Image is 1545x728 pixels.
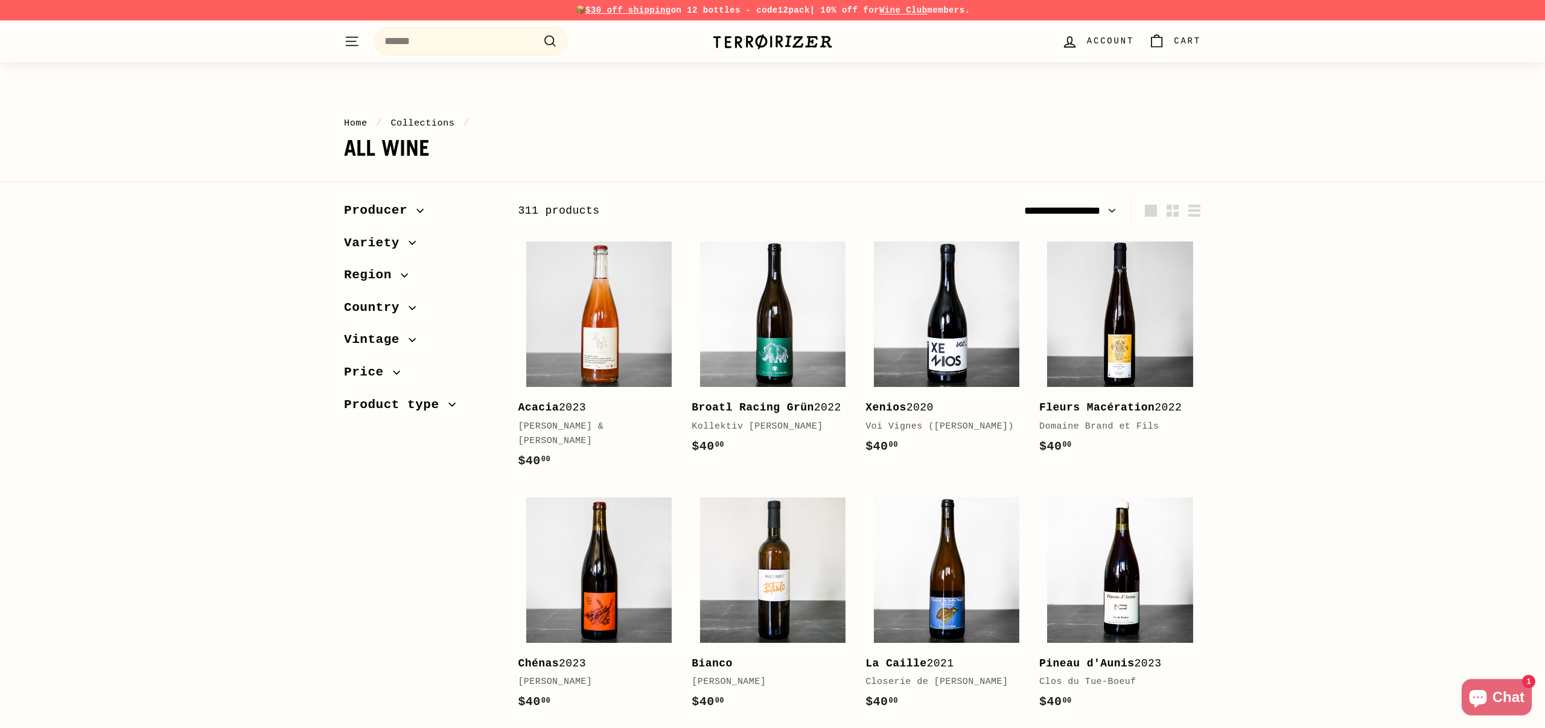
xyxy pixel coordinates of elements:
[344,200,416,221] span: Producer
[879,5,928,15] a: Wine Club
[518,420,667,449] div: [PERSON_NAME] & [PERSON_NAME]
[344,395,448,415] span: Product type
[1039,657,1135,669] b: Pineau d'Aunis
[715,697,724,705] sup: 00
[692,439,724,453] span: $40
[778,5,810,15] strong: 12pack
[344,362,393,383] span: Price
[518,401,559,413] b: Acacia
[865,234,1027,468] a: Xenios2020Voi Vignes ([PERSON_NAME])
[1062,441,1071,449] sup: 00
[889,441,898,449] sup: 00
[1039,401,1155,413] b: Fleurs Macération
[344,392,499,424] button: Product type
[344,118,368,129] a: Home
[1062,697,1071,705] sup: 00
[865,675,1015,689] div: Closerie de [PERSON_NAME]
[1039,695,1072,709] span: $40
[865,399,1015,417] div: 2020
[518,695,550,709] span: $40
[865,420,1015,434] div: Voi Vignes ([PERSON_NAME])
[541,455,550,464] sup: 00
[865,439,898,453] span: $40
[1039,489,1201,724] a: Pineau d'Aunis2023Clos du Tue-Boeuf
[692,489,853,724] a: Bianco [PERSON_NAME]
[692,695,724,709] span: $40
[344,4,1201,17] p: 📦 on 12 bottles - code | 10% off for members.
[1039,234,1201,468] a: Fleurs Macération2022Domaine Brand et Fils
[1141,24,1208,59] a: Cart
[1039,655,1189,672] div: 2023
[692,675,841,689] div: [PERSON_NAME]
[1039,420,1189,434] div: Domaine Brand et Fils
[518,234,680,483] a: Acacia2023[PERSON_NAME] & [PERSON_NAME]
[518,657,559,669] b: Chénas
[1174,34,1201,48] span: Cart
[692,420,841,434] div: Kollektiv [PERSON_NAME]
[1054,24,1141,59] a: Account
[585,5,671,15] span: $30 off shipping
[373,118,385,129] span: /
[1039,399,1189,417] div: 2022
[889,697,898,705] sup: 00
[518,399,667,417] div: 2023
[692,399,841,417] div: 2022
[344,295,499,327] button: Country
[518,489,680,724] a: Chénas2023[PERSON_NAME]
[344,197,499,230] button: Producer
[865,489,1027,724] a: La Caille2021Closerie de [PERSON_NAME]
[865,401,906,413] b: Xenios
[344,265,401,286] span: Region
[344,116,1201,130] nav: breadcrumbs
[865,695,898,709] span: $40
[344,233,409,254] span: Variety
[865,657,926,669] b: La Caille
[518,454,550,468] span: $40
[692,657,733,669] b: Bianco
[344,262,499,295] button: Region
[344,298,409,318] span: Country
[460,118,473,129] span: /
[692,401,814,413] b: Broatl Racing Grün
[518,655,667,672] div: 2023
[865,655,1015,672] div: 2021
[1458,679,1535,718] inbox-online-store-chat: Shopify online store chat
[344,327,499,359] button: Vintage
[518,202,859,220] div: 311 products
[390,118,454,129] a: Collections
[1087,34,1134,48] span: Account
[344,330,409,350] span: Vintage
[344,359,499,392] button: Price
[344,136,1201,161] h1: All wine
[1039,439,1072,453] span: $40
[344,230,499,263] button: Variety
[692,234,853,468] a: Broatl Racing Grün2022Kollektiv [PERSON_NAME]
[715,441,724,449] sup: 00
[1039,675,1189,689] div: Clos du Tue-Boeuf
[541,697,550,705] sup: 00
[518,675,667,689] div: [PERSON_NAME]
